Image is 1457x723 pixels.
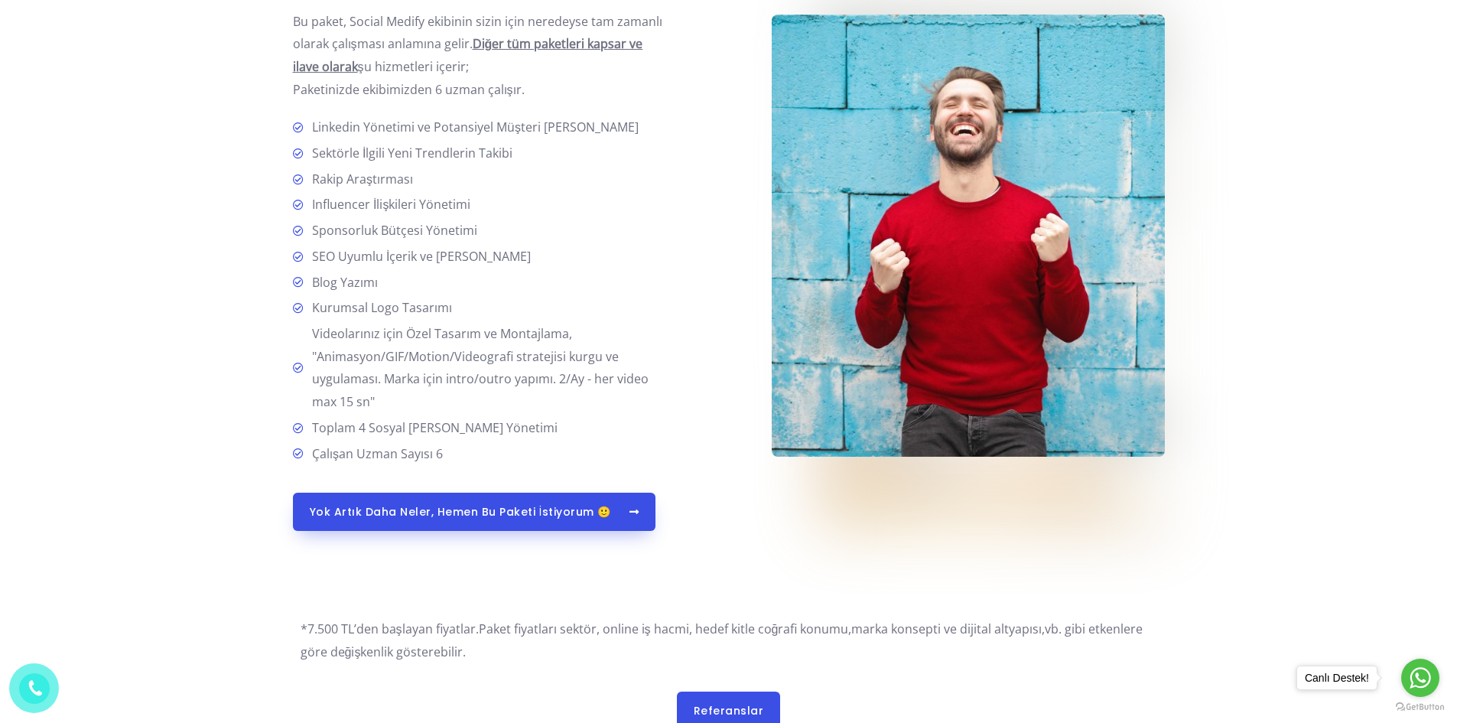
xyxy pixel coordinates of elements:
span: Sponsorluk Bütçesi Yönetimi [306,220,477,243]
span: Blog Yazımı [306,272,378,295]
a: Go to whatsapp [1401,659,1439,697]
span: Referanslar [694,705,764,716]
img: bruce-mars-AndE50aaHn4-unsplash [772,15,1165,457]
span: Toplam 4 Sosyal [PERSON_NAME] Yönetimi [306,417,558,440]
span: Rakip Araştırması [306,168,413,191]
span: Influencer İlişkileri Yönetimi [306,194,470,217]
span: marka konsepti ve dijital altyapısı, [851,620,1045,637]
span: Paket fiyatları sektör, online iş hacmi, hedef kitle coğrafi konumu, [479,620,852,637]
span: Paketinizde ekibimizden 6 uzman çalışır. [293,81,525,98]
span: Çalışan Uzman Sayısı 6 [306,443,443,466]
a: Canlı Destek! [1296,666,1377,690]
span: Videolarınız için Özel Tasarım ve Montajlama, "Animasyon/GIF/Motion/Videografi stratejisi kurgu v... [306,323,668,414]
div: Canlı Destek! [1297,666,1377,689]
span: SEO Uyumlu İçerik ve [PERSON_NAME] [306,246,531,269]
a: Go to GetButton.io website [1396,702,1445,712]
img: phone.png [24,679,44,698]
span: Yok artık daha neler, hemen bu paketi İstiyorum 🙂 [310,506,611,517]
span: Kurumsal Logo Tasarımı [306,297,452,320]
p: Bu paket, Social Medify ekibinin sizin için neredeyse tam zamanlı olarak çalışması anlamına gelir... [293,11,668,102]
span: vb. gibi etkenlere göre değişkenlik gösterebilir. [301,620,1143,660]
b: Diğer tüm paketleri kapsar ve ilave olarak [293,35,643,75]
span: Linkedin Yönetimi ve Potansiyel Müşteri [PERSON_NAME] [306,116,639,139]
a: Yok artık daha neler, hemen bu paketi İstiyorum 🙂 [293,493,656,531]
span: Sektörle İlgili Yeni Trendlerin Takibi [306,142,512,165]
p: *7.500 TL’den başlayan fiyatlar. [301,618,1157,663]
